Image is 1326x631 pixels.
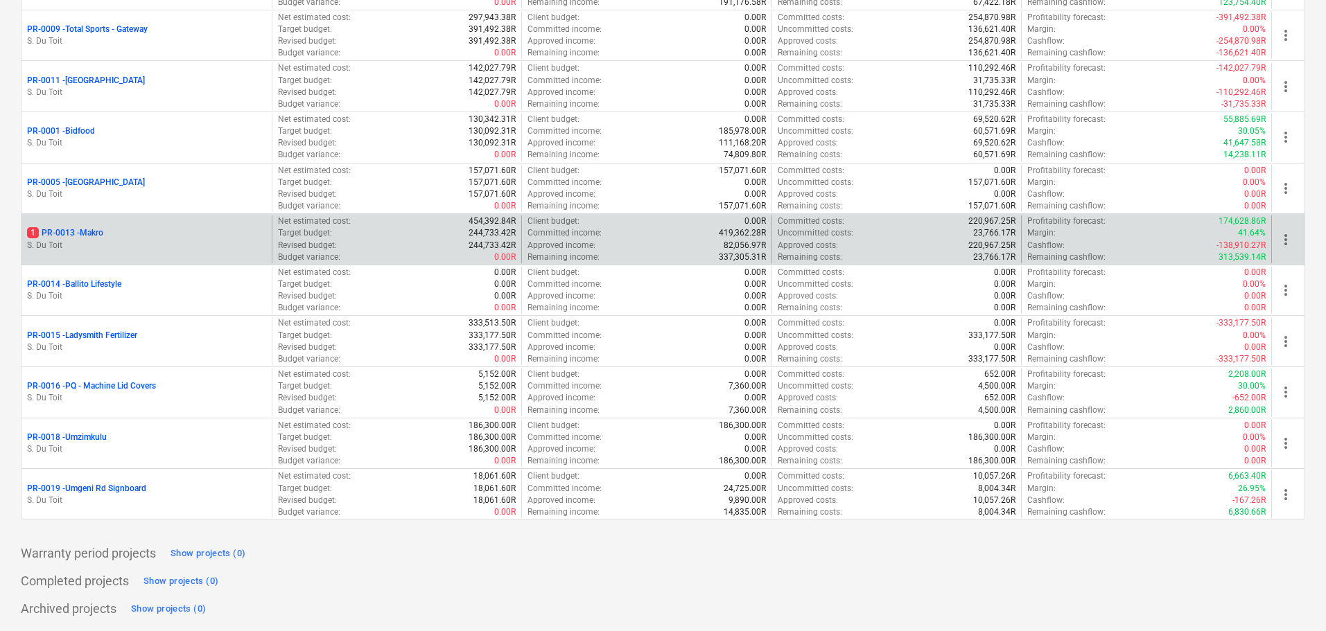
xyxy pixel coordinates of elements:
span: more_vert [1277,231,1294,248]
p: Remaining costs : [778,47,842,59]
p: Target budget : [278,278,332,290]
div: Show projects (0) [171,546,245,562]
p: 0.00R [1244,302,1266,314]
p: S. Du Toit [27,495,266,506]
p: PR-0019 - Umgeni Rd Signboard [27,483,146,495]
p: 220,967.25R [968,215,1015,227]
p: 337,305.31R [719,251,766,263]
p: Budget variance : [278,200,340,212]
p: 244,733.42R [469,227,516,239]
p: 130,092.31R [469,137,516,149]
p: 14,238.11R [1223,149,1266,161]
p: Committed income : [527,380,602,392]
p: PR-0018 - Umzimkulu [27,432,107,443]
p: Client budget : [527,368,579,380]
p: Remaining costs : [778,98,842,110]
p: Profitability forecast : [1027,215,1106,227]
p: 333,513.50R [469,317,516,329]
p: Approved costs : [778,137,838,149]
p: Remaining cashflow : [1027,98,1106,110]
p: Client budget : [527,267,579,278]
p: Approved income : [527,392,595,404]
p: 31,735.33R [973,75,1015,87]
p: 333,177.50R [968,353,1015,365]
p: Target budget : [278,24,332,35]
p: Approved costs : [778,290,838,302]
p: PR-0015 - Ladysmith Fertilizer [27,330,137,341]
p: Remaining costs : [778,302,842,314]
p: Committed costs : [778,215,844,227]
div: PR-0019 -Umgeni Rd SignboardS. Du Toit [27,483,266,506]
p: 142,027.79R [469,62,516,74]
p: 136,621.40R [968,47,1015,59]
p: Net estimated cost : [278,317,351,329]
p: 391,492.38R [469,24,516,35]
p: Committed costs : [778,317,844,329]
p: 391,492.38R [469,35,516,47]
p: 333,177.50R [968,330,1015,341]
p: 0.00R [744,330,766,341]
p: Remaining costs : [778,251,842,263]
p: Committed costs : [778,114,844,125]
p: Client budget : [527,114,579,125]
p: -142,027.79R [1216,62,1266,74]
p: Remaining cashflow : [1027,200,1106,212]
p: 136,621.40R [968,24,1015,35]
span: more_vert [1277,333,1294,350]
p: 0.00R [744,278,766,290]
p: Net estimated cost : [278,165,351,177]
p: Committed income : [527,227,602,239]
p: 0.00R [744,87,766,98]
p: Target budget : [278,380,332,392]
p: 0.00R [994,290,1015,302]
p: 419,362.28R [719,227,766,239]
p: Net estimated cost : [278,368,351,380]
p: Committed costs : [778,62,844,74]
p: 60,571.69R [973,125,1015,137]
p: Approved income : [527,188,595,200]
p: Approved income : [527,290,595,302]
p: 0.00R [1244,341,1266,353]
p: 0.00R [994,341,1015,353]
p: Remaining income : [527,353,600,365]
p: 157,071.60R [968,177,1015,188]
span: more_vert [1277,486,1294,503]
p: 0.00R [744,62,766,74]
p: Remaining costs : [778,353,842,365]
p: 2,208.00R [1228,368,1266,380]
p: 157,071.60R [719,200,766,212]
p: 333,177.50R [469,330,516,341]
p: Revised budget : [278,188,337,200]
p: Remaining cashflow : [1027,251,1106,263]
p: 0.00R [744,75,766,87]
p: 254,870.98R [968,35,1015,47]
p: S. Du Toit [27,240,266,251]
p: -333,177.50R [1216,353,1266,365]
p: Uncommitted costs : [778,380,853,392]
div: PR-0005 -[GEOGRAPHIC_DATA]S. Du Toit [27,177,266,200]
span: more_vert [1277,27,1294,44]
p: 0.00R [994,267,1015,278]
p: Profitability forecast : [1027,317,1106,329]
p: -138,910.27R [1216,240,1266,251]
div: PR-0009 -Total Sports - GatewayS. Du Toit [27,24,266,47]
p: Cashflow : [1027,137,1065,149]
p: 0.00R [744,392,766,404]
p: 157,071.60R [469,188,516,200]
p: 130,092.31R [469,125,516,137]
p: 185,978.00R [719,125,766,137]
p: 0.00% [1243,177,1266,188]
span: more_vert [1277,384,1294,400]
p: Approved costs : [778,240,838,251]
p: 0.00R [494,98,516,110]
p: -254,870.98R [1216,35,1266,47]
p: Client budget : [527,215,579,227]
p: Remaining income : [527,302,600,314]
p: 5,152.00R [478,380,516,392]
p: Profitability forecast : [1027,165,1106,177]
p: 142,027.79R [469,87,516,98]
p: 157,071.60R [469,165,516,177]
p: Uncommitted costs : [778,24,853,35]
button: Show projects (0) [140,570,222,592]
p: S. Du Toit [27,87,266,98]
